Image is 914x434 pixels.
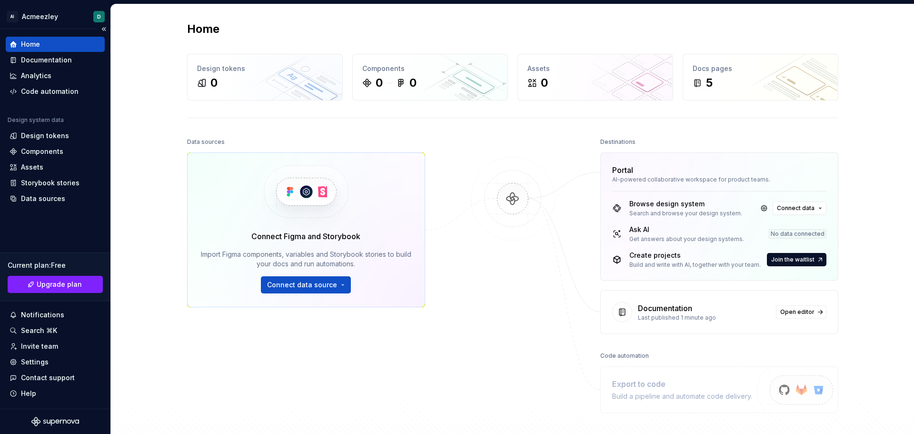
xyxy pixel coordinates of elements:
div: AI-powered collaborative workspace for product teams. [612,176,826,183]
div: Components [21,147,63,156]
div: Settings [21,357,49,367]
div: Code automation [600,349,649,363]
div: 0 [541,75,548,91]
a: Invite team [6,339,105,354]
button: Contact support [6,370,105,385]
div: D [97,13,101,20]
a: Documentation [6,52,105,68]
span: Connect data [777,204,815,212]
a: Docs pages5 [683,54,838,101]
span: Open editor [780,308,815,316]
a: Settings [6,354,105,370]
button: Join the waitlist [767,253,826,266]
div: Code automation [21,87,79,96]
div: Current plan : Free [8,261,103,270]
div: Portal [612,164,633,176]
button: Help [6,386,105,401]
div: 5 [706,75,713,91]
div: Acmeezley [22,12,58,21]
div: Data sources [21,194,65,203]
svg: Supernova Logo [31,417,79,426]
button: Connect data [773,202,826,215]
div: Browse design system [629,199,742,209]
a: Storybook stories [6,175,105,191]
div: Invite team [21,342,58,351]
div: No data connected [769,229,826,239]
div: Import Figma components, variables and Storybook stories to build your docs and run automations. [201,250,411,269]
div: Connect Figma and Storybook [251,231,360,242]
div: Search and browse your design system. [629,210,742,217]
div: AI [7,11,18,22]
div: Build a pipeline and automate code delivery. [612,392,752,401]
h2: Home [187,21,219,37]
div: Assets [21,162,43,172]
a: Analytics [6,68,105,83]
a: Open editor [776,305,826,319]
div: Design tokens [21,131,69,141]
div: 0 [210,75,218,91]
a: Assets0 [517,54,673,101]
div: Assets [527,64,663,73]
div: Documentation [21,55,72,65]
a: Components00 [352,54,508,101]
div: Data sources [187,135,225,149]
div: Get answers about your design systems. [629,235,744,243]
button: Notifications [6,307,105,323]
div: Ask AI [629,225,744,234]
button: Upgrade plan [8,276,103,293]
div: Destinations [600,135,636,149]
a: Home [6,37,105,52]
div: Contact support [21,373,75,383]
div: Export to code [612,378,752,390]
div: Components [362,64,498,73]
div: Storybook stories [21,178,79,188]
div: Notifications [21,310,64,320]
div: Analytics [21,71,51,81]
div: Design tokens [197,64,333,73]
div: Help [21,389,36,398]
a: Assets [6,160,105,175]
div: Docs pages [693,64,828,73]
div: Create projects [629,251,761,260]
span: Join the waitlist [771,256,815,263]
button: Search ⌘K [6,323,105,338]
div: Build and write with AI, together with your team. [629,261,761,269]
a: Components [6,144,105,159]
button: AIAcmeezleyD [2,6,109,27]
div: 0 [376,75,383,91]
div: Search ⌘K [21,326,57,335]
div: Last published 1 minute ago [638,314,770,322]
button: Connect data source [261,276,351,293]
div: Home [21,40,40,49]
a: Code automation [6,84,105,99]
span: Connect data source [267,280,337,290]
button: Collapse sidebar [97,22,110,36]
div: Documentation [638,303,692,314]
div: Design system data [8,116,64,124]
a: Data sources [6,191,105,206]
span: Upgrade plan [37,280,82,289]
a: Design tokens [6,128,105,143]
a: Design tokens0 [187,54,343,101]
div: 0 [409,75,417,91]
